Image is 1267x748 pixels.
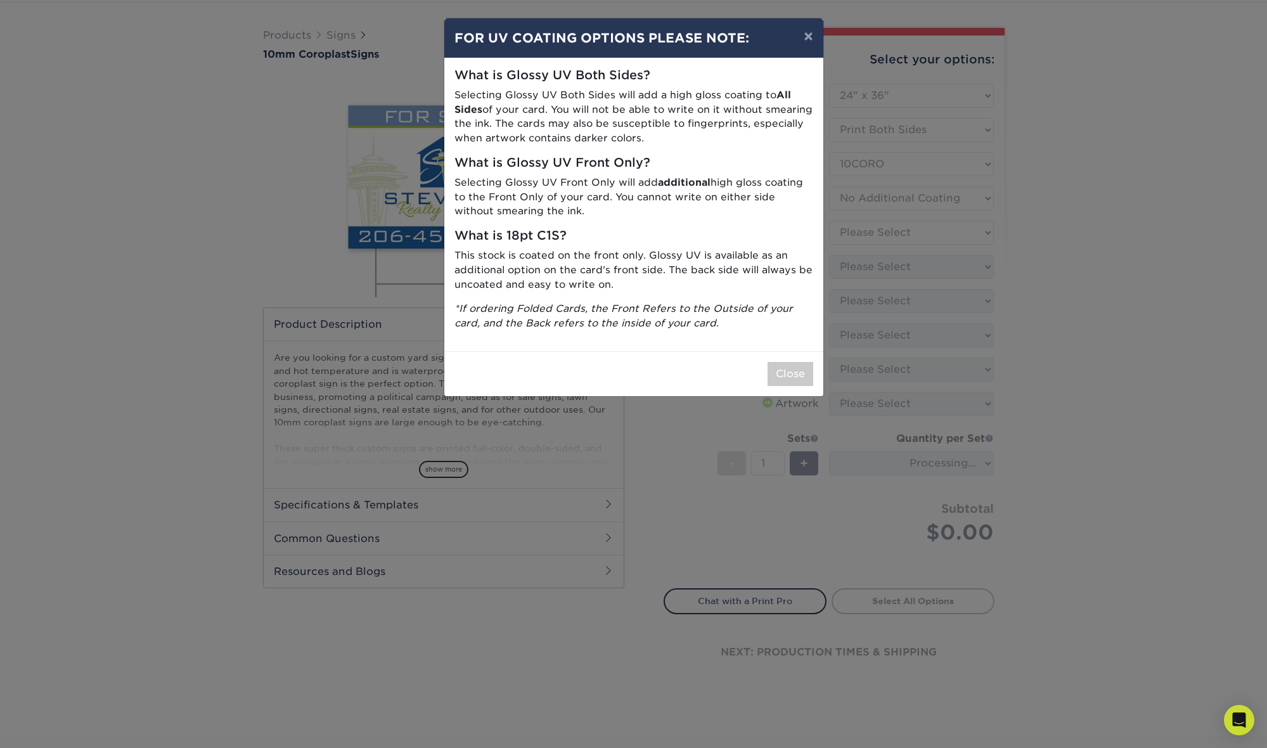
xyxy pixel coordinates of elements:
[794,18,823,54] button: ×
[1224,705,1254,735] div: Open Intercom Messenger
[454,88,813,146] p: Selecting Glossy UV Both Sides will add a high gloss coating to of your card. You will not be abl...
[454,248,813,292] p: This stock is coated on the front only. Glossy UV is available as an additional option on the car...
[454,68,813,83] h5: What is Glossy UV Both Sides?
[454,302,793,329] i: *If ordering Folded Cards, the Front Refers to the Outside of your card, and the Back refers to t...
[658,176,711,188] strong: additional
[454,89,791,115] strong: All Sides
[454,29,813,48] h4: FOR UV COATING OPTIONS PLEASE NOTE:
[454,176,813,219] p: Selecting Glossy UV Front Only will add high gloss coating to the Front Only of your card. You ca...
[454,156,813,171] h5: What is Glossy UV Front Only?
[454,229,813,243] h5: What is 18pt C1S?
[768,362,813,386] button: Close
